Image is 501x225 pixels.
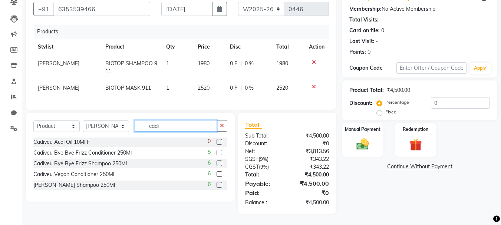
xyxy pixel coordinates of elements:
th: Disc [225,39,272,55]
span: 2520 [276,85,288,91]
div: Net: [240,148,287,155]
th: Price [193,39,226,55]
div: Total Visits: [349,16,379,24]
div: Coupon Code [349,64,396,72]
th: Qty [162,39,193,55]
span: 0 F [230,60,237,67]
span: BIOTOP SHAMPOO 911 [105,60,157,75]
div: ₹4,500.00 [287,179,334,188]
label: Manual Payment [345,126,380,133]
span: 6 [208,181,211,188]
span: 9% [260,164,267,170]
div: Products [34,25,334,39]
div: Membership: [349,5,382,13]
label: Fixed [385,109,396,115]
div: ₹0 [287,140,334,148]
span: | [240,84,242,92]
div: Points: [349,48,366,56]
div: ₹4,500.00 [287,171,334,179]
span: 0 % [245,60,254,67]
div: ₹0 [287,188,334,197]
div: Discount: [349,99,372,107]
span: 6 [208,159,211,167]
label: Redemption [403,126,428,133]
div: ₹4,500.00 [287,199,334,206]
div: ( ) [240,163,287,171]
th: Stylist [33,39,101,55]
span: [PERSON_NAME] [38,60,79,67]
span: 1 [166,85,169,91]
span: CGST [245,163,259,170]
div: ₹4,500.00 [387,86,410,94]
input: Search or Scan [135,120,217,132]
div: Cadiveu Bye Bye Frizz Shampoo 250Ml [33,160,127,168]
div: Total: [240,171,287,179]
button: +91 [33,2,54,16]
span: | [240,60,242,67]
div: Card on file: [349,27,380,34]
div: Cadiveu Bye Bye Frizz Conditioner 250Ml [33,149,132,157]
span: SGST [245,156,258,162]
div: Discount: [240,140,287,148]
span: 0 [208,138,211,145]
div: ₹343.22 [287,155,334,163]
input: Enter Offer / Coupon Code [396,62,467,74]
span: 9% [260,156,267,162]
span: 1980 [276,60,288,67]
span: 6 [208,170,211,178]
div: Balance : [240,199,287,206]
div: Cadiveu Acai Oil 10Ml F [33,138,90,146]
div: ₹343.22 [287,163,334,171]
span: 5 [208,148,211,156]
div: Payable: [240,179,287,188]
div: [PERSON_NAME] Shampoo 250Ml [33,181,115,189]
div: Paid: [240,188,287,197]
div: ( ) [240,155,287,163]
button: Apply [469,63,491,74]
div: 0 [381,27,384,34]
span: BIOTOP MASK 911 [105,85,151,91]
div: Sub Total: [240,132,287,140]
span: 1980 [198,60,210,67]
span: 2520 [198,85,210,91]
span: 0 F [230,84,237,92]
span: 1 [166,60,169,67]
th: Total [272,39,304,55]
span: [PERSON_NAME] [38,85,79,91]
div: Cadiveu Vegan Conditioner 250Ml [33,171,114,178]
div: ₹3,813.56 [287,148,334,155]
div: Last Visit: [349,37,374,45]
span: 0 % [245,84,254,92]
label: Percentage [385,99,409,106]
div: No Active Membership [349,5,490,13]
img: _gift.svg [406,137,426,152]
div: ₹4,500.00 [287,132,334,140]
div: - [376,37,378,45]
th: Product [101,39,162,55]
a: Continue Without Payment [343,163,496,171]
th: Action [304,39,329,55]
div: Product Total: [349,86,384,94]
input: Search by Name/Mobile/Email/Code [53,2,150,16]
div: 0 [367,48,370,56]
img: _cash.svg [353,137,373,151]
span: Total [245,121,262,129]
